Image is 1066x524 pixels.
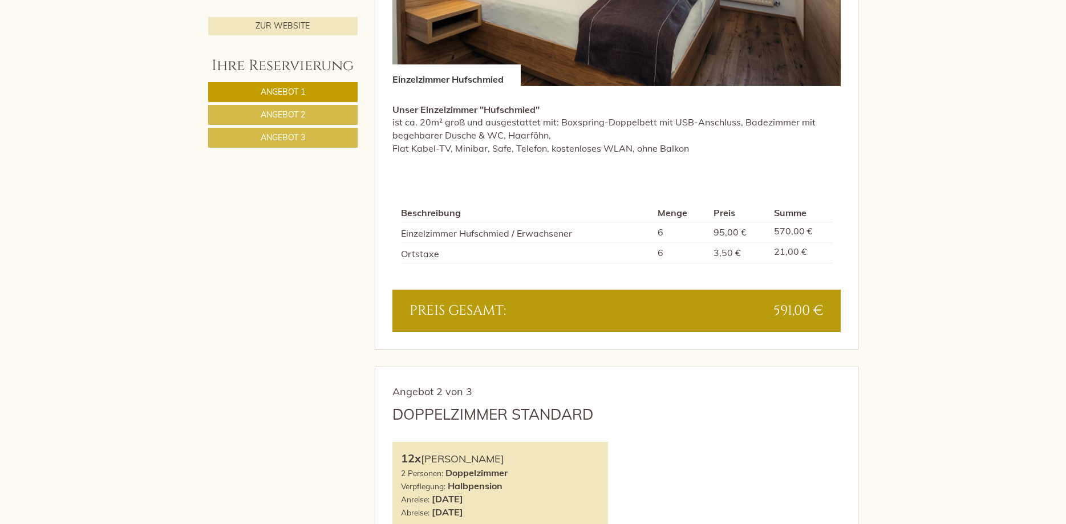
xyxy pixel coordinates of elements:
[392,104,540,115] strong: Unser Einzelzimmer "Hufschmied"
[401,204,653,222] th: Beschreibung
[769,204,832,222] th: Summe
[401,451,421,465] b: 12x
[401,507,429,517] small: Abreise:
[653,204,709,222] th: Menge
[432,493,463,505] b: [DATE]
[392,404,593,425] div: DOPPELZIMMER STANDARD
[445,467,508,478] b: Doppelzimmer
[401,494,429,504] small: Anreise:
[401,450,599,467] div: [PERSON_NAME]
[401,242,653,263] td: Ortstaxe
[401,468,443,478] small: 2 Personen:
[401,222,653,242] td: Einzelzimmer Hufschmied / Erwachsener
[432,506,463,518] b: [DATE]
[709,204,769,222] th: Preis
[208,17,358,35] a: Zur Website
[769,222,832,242] td: 570,00 €
[448,480,502,491] b: Halbpension
[714,226,747,238] span: 95,00 €
[401,481,445,491] small: Verpflegung:
[714,247,741,258] span: 3,50 €
[653,222,709,242] td: 6
[392,64,521,86] div: Einzelzimmer Hufschmied
[769,242,832,263] td: 21,00 €
[392,385,472,398] span: Angebot 2 von 3
[653,242,709,263] td: 6
[261,109,305,120] span: Angebot 2
[261,132,305,143] span: Angebot 3
[401,301,617,320] div: Preis gesamt:
[261,87,305,97] span: Angebot 1
[773,301,824,320] span: 591,00 €
[208,55,358,76] div: Ihre Reservierung
[392,103,841,155] p: ist ca. 20m² groß und ausgestattet mit: Boxspring-Doppelbett mit USB-Anschluss, Badezimmer mit be...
